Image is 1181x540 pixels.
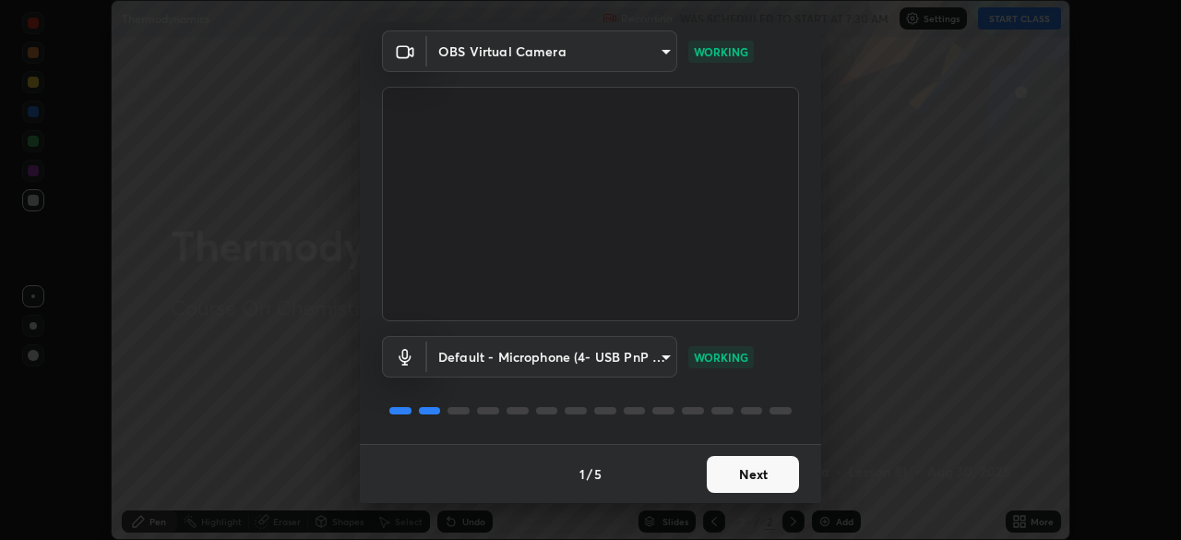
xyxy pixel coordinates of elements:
h4: / [587,464,592,484]
p: WORKING [694,349,748,366]
h4: 5 [594,464,602,484]
p: WORKING [694,43,748,60]
div: OBS Virtual Camera [427,336,677,378]
div: OBS Virtual Camera [427,30,677,72]
h4: 1 [579,464,585,484]
button: Next [707,456,799,493]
